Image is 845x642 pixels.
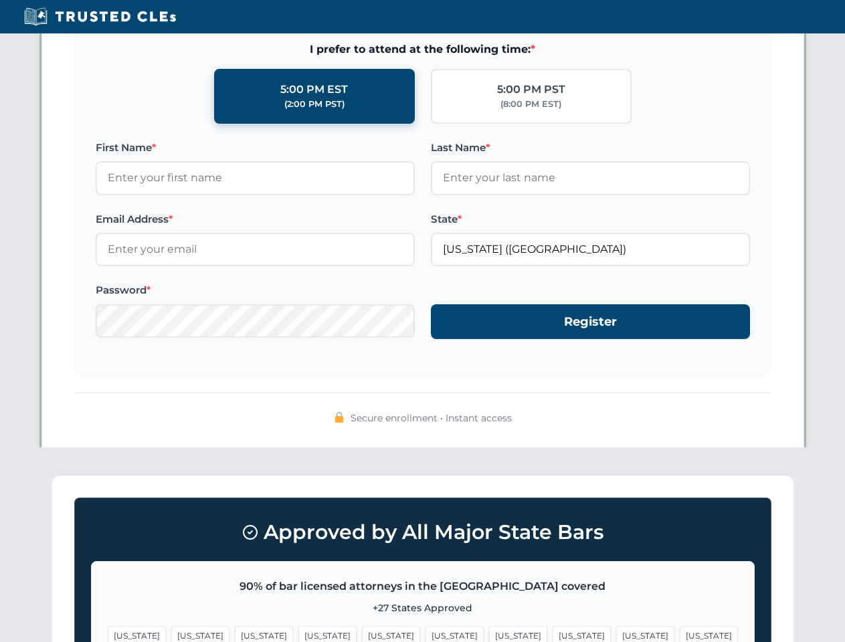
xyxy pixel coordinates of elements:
[96,140,415,156] label: First Name
[108,601,738,615] p: +27 States Approved
[497,81,565,98] div: 5:00 PM PST
[96,161,415,195] input: Enter your first name
[431,304,750,340] button: Register
[284,98,345,111] div: (2:00 PM PST)
[280,81,348,98] div: 5:00 PM EST
[91,514,755,550] h3: Approved by All Major State Bars
[96,41,750,58] span: I prefer to attend at the following time:
[96,233,415,266] input: Enter your email
[500,98,561,111] div: (8:00 PM EST)
[431,211,750,227] label: State
[351,411,512,425] span: Secure enrollment • Instant access
[431,233,750,266] input: California (CA)
[431,140,750,156] label: Last Name
[20,7,180,27] img: Trusted CLEs
[96,282,415,298] label: Password
[108,578,738,595] p: 90% of bar licensed attorneys in the [GEOGRAPHIC_DATA] covered
[334,412,345,423] img: 🔒
[431,161,750,195] input: Enter your last name
[96,211,415,227] label: Email Address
